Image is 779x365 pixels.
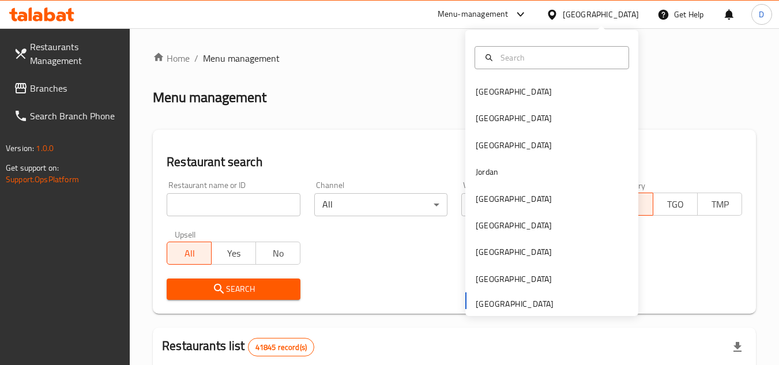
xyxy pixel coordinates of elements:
[172,245,207,262] span: All
[6,141,34,156] span: Version:
[211,242,256,265] button: Yes
[438,7,509,21] div: Menu-management
[167,279,300,300] button: Search
[248,338,314,356] div: Total records count
[175,230,196,238] label: Upsell
[476,139,552,152] div: [GEOGRAPHIC_DATA]
[261,245,296,262] span: No
[167,242,212,265] button: All
[167,193,300,216] input: Search for restaurant name or ID..
[476,85,552,98] div: [GEOGRAPHIC_DATA]
[759,8,764,21] span: D
[658,196,693,213] span: TGO
[36,141,54,156] span: 1.0.0
[702,196,737,213] span: TMP
[6,160,59,175] span: Get support on:
[697,193,742,216] button: TMP
[314,193,447,216] div: All
[30,40,121,67] span: Restaurants Management
[162,337,314,356] h2: Restaurants list
[153,51,756,65] nav: breadcrumb
[167,153,742,171] h2: Restaurant search
[249,342,314,353] span: 41845 record(s)
[617,181,646,189] label: Delivery
[30,109,121,123] span: Search Branch Phone
[30,81,121,95] span: Branches
[476,193,552,205] div: [GEOGRAPHIC_DATA]
[216,245,251,262] span: Yes
[461,193,594,216] div: All
[5,74,130,102] a: Branches
[476,246,552,258] div: [GEOGRAPHIC_DATA]
[6,172,79,187] a: Support.OpsPlatform
[563,8,639,21] div: [GEOGRAPHIC_DATA]
[176,282,291,296] span: Search
[476,219,552,232] div: [GEOGRAPHIC_DATA]
[5,33,130,74] a: Restaurants Management
[476,112,552,125] div: [GEOGRAPHIC_DATA]
[255,242,300,265] button: No
[203,51,280,65] span: Menu management
[476,165,498,178] div: Jordan
[724,333,751,361] div: Export file
[496,51,622,64] input: Search
[153,88,266,107] h2: Menu management
[653,193,698,216] button: TGO
[194,51,198,65] li: /
[5,102,130,130] a: Search Branch Phone
[476,273,552,285] div: [GEOGRAPHIC_DATA]
[153,51,190,65] a: Home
